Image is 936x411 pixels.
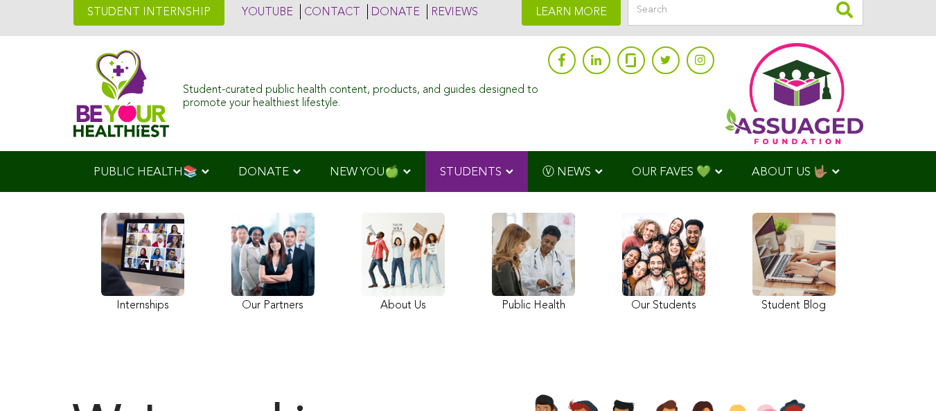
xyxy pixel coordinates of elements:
[238,166,289,178] span: DONATE
[73,151,863,192] div: Navigation Menu
[626,53,635,67] img: glassdoor
[725,43,863,144] img: Assuaged App
[752,166,828,178] span: ABOUT US 🤟🏽
[542,166,591,178] span: Ⓥ NEWS
[183,77,540,110] div: Student-curated public health content, products, and guides designed to promote your healthiest l...
[440,166,502,178] span: STUDENTS
[367,4,420,19] a: DONATE
[330,166,399,178] span: NEW YOU🍏
[238,4,293,19] a: YOUTUBE
[632,166,711,178] span: OUR FAVES 💚
[867,344,936,411] iframe: Chat Widget
[427,4,478,19] a: REVIEWS
[94,166,197,178] span: PUBLIC HEALTH📚
[73,49,170,137] img: Assuaged
[300,4,360,19] a: CONTACT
